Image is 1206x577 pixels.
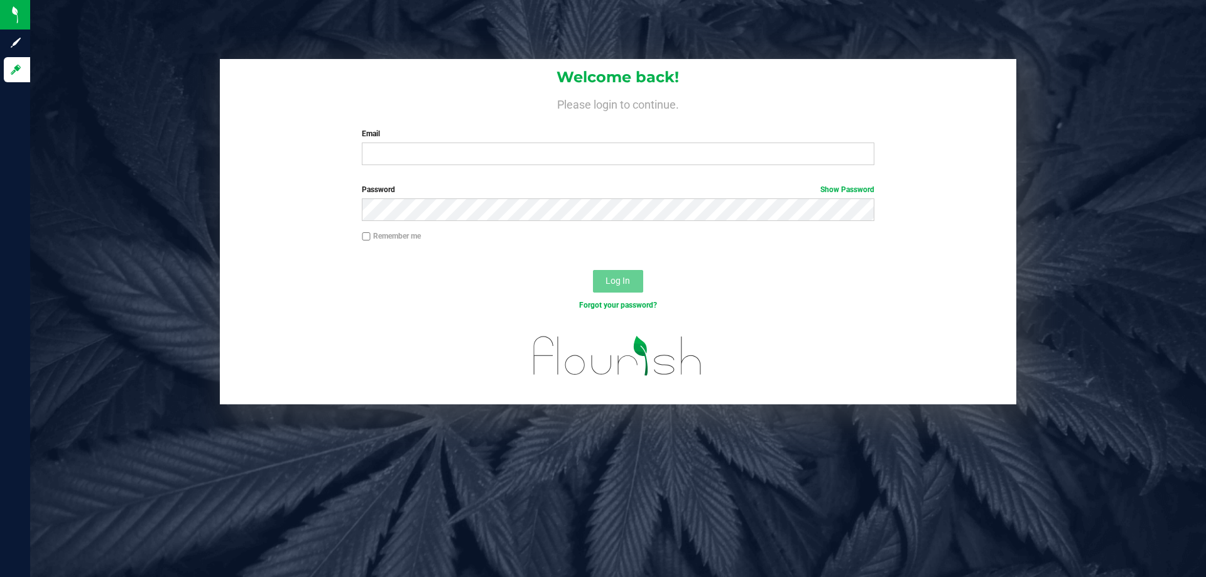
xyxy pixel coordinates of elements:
[362,128,874,139] label: Email
[362,185,395,194] span: Password
[518,324,717,388] img: flourish_logo.svg
[9,63,22,76] inline-svg: Log in
[9,36,22,49] inline-svg: Sign up
[606,276,630,286] span: Log In
[220,69,1016,85] h1: Welcome back!
[362,232,371,241] input: Remember me
[593,270,643,293] button: Log In
[362,230,421,242] label: Remember me
[220,95,1016,111] h4: Please login to continue.
[820,185,874,194] a: Show Password
[579,301,657,310] a: Forgot your password?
